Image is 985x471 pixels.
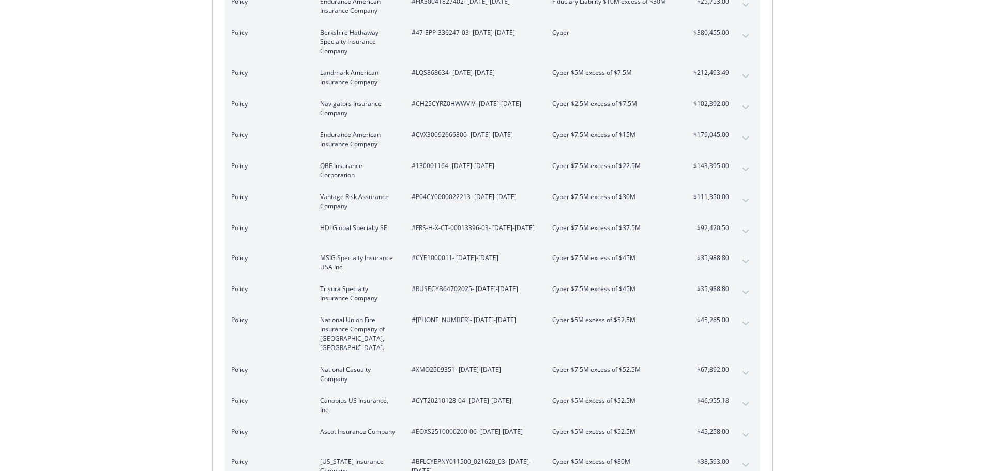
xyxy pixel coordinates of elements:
[225,217,760,247] div: PolicyHDI Global Specialty SE#FRS-H-X-CT-00013396-03- [DATE]-[DATE]Cyber $7.5M excess of $37.5M$9...
[737,223,754,240] button: expand content
[737,284,754,301] button: expand content
[320,396,395,415] span: Canopius US Insurance, Inc.
[552,223,674,233] span: Cyber $7.5M excess of $37.5M
[737,28,754,44] button: expand content
[412,192,536,202] span: #P04CY0000022213 - [DATE]-[DATE]
[320,28,395,56] span: Berkshire Hathaway Specialty Insurance Company
[320,223,395,233] span: HDI Global Specialty SE
[737,253,754,270] button: expand content
[231,68,304,78] span: Policy
[552,28,674,37] span: Cyber
[552,161,674,171] span: Cyber $7.5M excess of $22.5M
[412,130,536,140] span: #CVX30092666800 - [DATE]-[DATE]
[225,93,760,124] div: PolicyNavigators Insurance Company#CH25CYRZ0HWWVIV- [DATE]-[DATE]Cyber $2.5M excess of $7.5M$102,...
[690,253,729,263] span: $35,988.80
[320,68,395,87] span: Landmark American Insurance Company
[320,365,395,384] span: National Casualty Company
[737,396,754,413] button: expand content
[552,253,674,263] span: Cyber $7.5M excess of $45M
[225,124,760,155] div: PolicyEndurance American Insurance Company#CVX30092666800- [DATE]-[DATE]Cyber $7.5M excess of $15...
[225,247,760,278] div: PolicyMSIG Specialty Insurance USA Inc.#CYE1000011- [DATE]-[DATE]Cyber $7.5M excess of $45M$35,98...
[552,457,674,466] span: Cyber $5M excess of $80M
[552,365,674,374] span: Cyber $7.5M excess of $52.5M
[552,99,674,109] span: Cyber $2.5M excess of $7.5M
[690,28,729,37] span: $380,455.00
[737,365,754,382] button: expand content
[552,284,674,294] span: Cyber $7.5M excess of $45M
[552,315,674,325] span: Cyber $5M excess of $52.5M
[412,223,536,233] span: #FRS-H-X-CT-00013396-03 - [DATE]-[DATE]
[737,68,754,85] button: expand content
[231,457,304,466] span: Policy
[320,284,395,303] span: Trisura Specialty Insurance Company
[320,315,395,353] span: National Union Fire Insurance Company of [GEOGRAPHIC_DATA], [GEOGRAPHIC_DATA].
[737,427,754,444] button: expand content
[320,253,395,272] span: MSIG Specialty Insurance USA Inc.
[690,68,729,78] span: $212,493.49
[690,457,729,466] span: $38,593.00
[231,28,304,37] span: Policy
[320,192,395,211] span: Vantage Risk Assurance Company
[690,161,729,171] span: $143,395.00
[412,365,536,374] span: #XMO2509351 - [DATE]-[DATE]
[320,427,395,436] span: Ascot Insurance Company
[552,427,674,436] span: Cyber $5M excess of $52.5M
[412,427,536,436] span: #EOXS2510000200-06 - [DATE]-[DATE]
[320,99,395,118] span: Navigators Insurance Company
[320,130,395,149] span: Endurance American Insurance Company
[690,284,729,294] span: $35,988.80
[690,365,729,374] span: $67,892.00
[690,315,729,325] span: $45,265.00
[737,315,754,332] button: expand content
[552,192,674,202] span: Cyber $7.5M excess of $30M
[231,396,304,405] span: Policy
[552,396,674,405] span: Cyber $5M excess of $52.5M
[231,223,304,233] span: Policy
[231,99,304,109] span: Policy
[690,223,729,233] span: $92,420.50
[690,99,729,109] span: $102,392.00
[737,99,754,116] button: expand content
[690,396,729,405] span: $46,955.18
[231,315,304,325] span: Policy
[690,130,729,140] span: $179,045.00
[737,161,754,178] button: expand content
[690,427,729,436] span: $45,258.00
[412,284,536,294] span: #RUSECYB64702025 - [DATE]-[DATE]
[231,284,304,294] span: Policy
[231,130,304,140] span: Policy
[231,253,304,263] span: Policy
[412,396,536,405] span: #CYT20210128-04 - [DATE]-[DATE]
[412,315,536,325] span: #[PHONE_NUMBER] - [DATE]-[DATE]
[412,99,536,109] span: #CH25CYRZ0HWWVIV - [DATE]-[DATE]
[320,161,395,180] span: QBE Insurance Corporation
[225,22,760,62] div: PolicyBerkshire Hathaway Specialty Insurance Company#47-EPP-336247-03- [DATE]-[DATE]Cyber$380,455...
[552,130,674,140] span: Cyber $7.5M excess of $15M
[225,186,760,217] div: PolicyVantage Risk Assurance Company#P04CY0000022213- [DATE]-[DATE]Cyber $7.5M excess of $30M$111...
[690,192,729,202] span: $111,350.00
[412,28,536,37] span: #47-EPP-336247-03 - [DATE]-[DATE]
[225,421,760,451] div: PolicyAscot Insurance Company#EOXS2510000200-06- [DATE]-[DATE]Cyber $5M excess of $52.5M$45,258.0...
[412,161,536,171] span: #130001164 - [DATE]-[DATE]
[225,62,760,93] div: PolicyLandmark American Insurance Company#LQS868634- [DATE]-[DATE]Cyber $5M excess of $7.5M$212,4...
[737,192,754,209] button: expand content
[737,130,754,147] button: expand content
[552,68,674,78] span: Cyber $5M excess of $7.5M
